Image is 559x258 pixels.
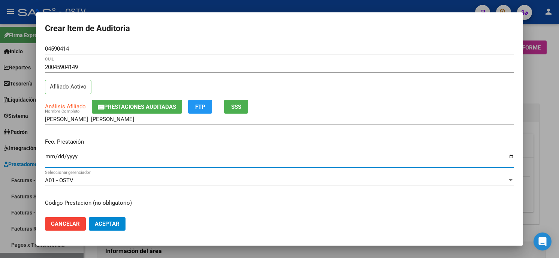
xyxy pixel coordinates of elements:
p: Afiliado Activo [45,80,91,94]
span: Aceptar [95,220,120,227]
span: Cancelar [51,220,80,227]
span: Prestaciones Auditadas [104,103,176,110]
span: FTP [195,103,205,110]
button: SSS [224,100,248,114]
button: Aceptar [89,217,126,231]
button: FTP [188,100,212,114]
span: SSS [231,103,241,110]
p: Fec. Prestación [45,138,514,146]
h2: Crear Item de Auditoria [45,21,514,36]
button: Cancelar [45,217,86,231]
span: A01 - OSTV [45,177,73,184]
p: Código Prestación (no obligatorio) [45,199,514,207]
button: Prestaciones Auditadas [92,100,182,114]
span: Análisis Afiliado [45,103,86,110]
div: Open Intercom Messenger [534,232,552,250]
